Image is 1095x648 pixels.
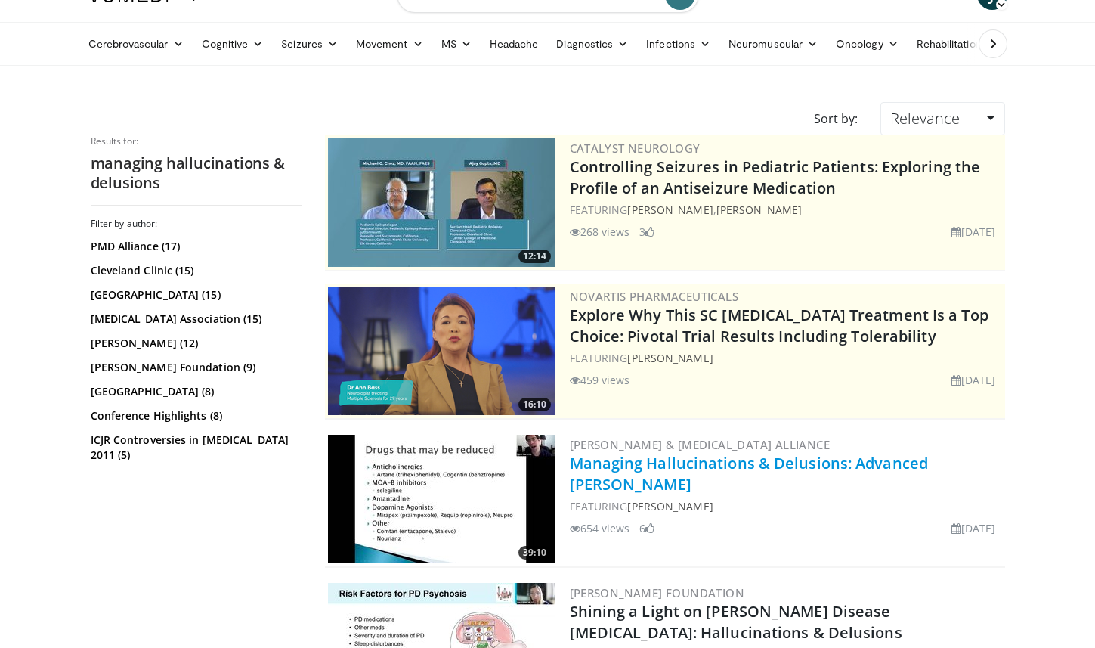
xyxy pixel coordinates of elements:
[481,29,548,59] a: Headache
[79,29,193,59] a: Cerebrovascular
[627,203,713,217] a: [PERSON_NAME]
[328,435,555,563] img: 9557fc20-9d1a-43df-8429-c71a1786c465.300x170_q85_crop-smart_upscale.jpg
[951,224,996,240] li: [DATE]
[328,287,555,415] img: fac2b8e8-85fa-4965-ac55-c661781e9521.png.300x170_q85_crop-smart_upscale.png
[627,499,713,513] a: [PERSON_NAME]
[328,435,555,563] a: 39:10
[570,350,1002,366] div: FEATURING
[91,433,298,463] a: ICJR Controversies in [MEDICAL_DATA] 2011 (5)
[570,520,630,536] li: 654 views
[91,384,298,399] a: [GEOGRAPHIC_DATA] (8)
[328,287,555,415] a: 16:10
[91,360,298,375] a: [PERSON_NAME] Foundation (9)
[328,138,555,267] img: 5e01731b-4d4e-47f8-b775-0c1d7f1e3c52.png.300x170_q85_crop-smart_upscale.jpg
[908,29,991,59] a: Rehabilitation
[827,29,908,59] a: Oncology
[570,601,902,643] a: Shining a Light on [PERSON_NAME] Disease [MEDICAL_DATA]: Hallucinations & Delusions
[347,29,432,59] a: Movement
[547,29,637,59] a: Diagnostics
[570,437,831,452] a: [PERSON_NAME] & [MEDICAL_DATA] Alliance
[91,153,302,193] h2: managing hallucinations & delusions
[91,336,298,351] a: [PERSON_NAME] (12)
[91,287,298,302] a: [GEOGRAPHIC_DATA] (15)
[951,372,996,388] li: [DATE]
[570,157,981,198] a: Controlling Seizures in Pediatric Patients: Exploring the Profile of an Antiseizure Medication
[91,239,298,254] a: PMD Alliance (17)
[570,224,630,240] li: 268 views
[518,250,551,263] span: 12:14
[91,135,302,147] p: Results for:
[328,138,555,267] a: 12:14
[570,202,1002,218] div: FEATURING ,
[91,408,298,423] a: Conference Highlights (8)
[639,520,654,536] li: 6
[570,585,745,600] a: [PERSON_NAME] Foundation
[570,305,988,346] a: Explore Why This SC [MEDICAL_DATA] Treatment Is a Top Choice: Pivotal Trial Results Including Tol...
[518,398,551,411] span: 16:10
[639,224,654,240] li: 3
[518,546,551,560] span: 39:10
[803,102,869,135] div: Sort by:
[570,372,630,388] li: 459 views
[880,102,1004,135] a: Relevance
[91,312,298,327] a: [MEDICAL_DATA] Association (15)
[637,29,719,59] a: Infections
[570,498,1002,514] div: FEATURING
[91,218,302,230] h3: Filter by author:
[432,29,481,59] a: MS
[719,29,827,59] a: Neuromuscular
[890,108,960,129] span: Relevance
[570,289,739,304] a: Novartis Pharmaceuticals
[716,203,802,217] a: [PERSON_NAME]
[272,29,347,59] a: Seizures
[570,453,929,495] a: Managing Hallucinations & Delusions: Advanced [PERSON_NAME]
[193,29,273,59] a: Cognitive
[951,520,996,536] li: [DATE]
[570,141,701,156] a: Catalyst Neurology
[627,351,713,365] a: [PERSON_NAME]
[91,263,298,278] a: Cleveland Clinic (15)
